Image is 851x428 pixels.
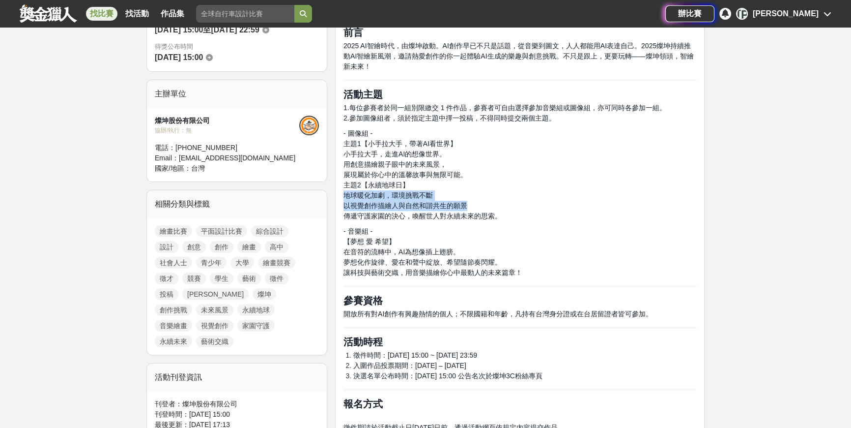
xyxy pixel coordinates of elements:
span: 至 [203,26,211,34]
a: 藝術 [237,273,261,284]
span: 得獎公布時間 [155,42,319,52]
a: 找比賽 [86,7,117,21]
a: 社會人士 [155,257,192,269]
a: 作品集 [157,7,188,21]
span: 徵件時間：[DATE] 15:00 ~ [DATE] 23:59 [353,351,477,359]
span: [DATE] 22:59 [211,26,259,34]
span: 1.每位參賽者於同一組別限繳交 1 件作品，參賽者可自由選擇參加音樂組或圖像組，亦可同時各參加一組。 [343,104,666,112]
span: 地球暖化加劇，環境挑戰不斷 [343,191,433,199]
span: 2025 AI智繪時代，由燦坤啟動。AI創作早已不只是話題，從音樂到圖文，人人都能用AI表達自己。2025燦坤持續推動AI智繪新風潮，邀請熱愛創作的你一起體驗AI生成的樂趣與創意挑戰。不只是跟上... [343,42,693,70]
a: 永續未來 [155,336,192,347]
a: 創作挑戰 [155,304,192,316]
span: 小手拉大手，走進AI的想像世界。 [343,150,446,158]
strong: 前言 [343,27,363,38]
input: 全球自行車設計比賽 [196,5,294,23]
span: 入圍作品投票期間：[DATE] – [DATE] [353,362,466,369]
a: 家園守護 [237,320,275,332]
a: 徵件 [265,273,288,284]
div: 燦坤股份有限公司 [155,116,299,126]
a: 學生 [210,273,233,284]
div: 刊登者： 燦坤股份有限公司 [155,399,319,409]
span: 夢想化作旋律、愛在和聲中綻放、希望隨節奏閃耀。 [343,258,502,266]
div: Email： [EMAIL_ADDRESS][DOMAIN_NAME] [155,153,299,163]
a: 創作 [210,241,233,253]
span: 【夢想 愛 希望】 [343,238,396,245]
a: 燦坤 [253,288,276,300]
span: 2.參加圖像組者，須於指定主題中擇一投稿，不得同時提交兩個主題。 [343,114,556,122]
strong: 活動時程 [343,336,383,347]
div: [PERSON_NAME] [736,8,748,20]
span: 展現屬於你心中的溫馨故事與無限可能。 [343,171,467,179]
div: 刊登時間： [DATE] 15:00 [155,409,319,420]
a: 徵才 [155,273,178,284]
span: [DATE] 15:00 [155,26,203,34]
span: - 音樂組 - [343,227,372,235]
a: 綜合設計 [251,225,288,237]
a: 繪畫比賽 [155,225,192,237]
span: 開放所有對AI創作有興趣熱情的個人；不限國籍和年齡，凡持有台灣身分證或在台居留證者皆可參加。 [343,310,652,318]
a: 高中 [265,241,288,253]
span: 主題2【永續地球日】 [343,181,409,189]
a: 設計 [155,241,178,253]
span: - 圖像組 - [343,129,372,137]
div: 活動刊登資訊 [147,364,327,391]
div: 相關分類與標籤 [147,190,327,218]
a: 平面設計比賽 [196,225,247,237]
a: 競賽 [182,273,206,284]
a: 創意 [182,241,206,253]
a: 未來風景 [196,304,233,316]
a: 青少年 [196,257,227,269]
div: 電話： [PHONE_NUMBER] [155,143,299,153]
a: [PERSON_NAME] [182,288,249,300]
span: [DATE] 15:00 [155,53,203,61]
div: 主辦單位 [147,80,327,108]
a: 辦比賽 [665,5,714,22]
strong: 參賽資格 [343,295,383,306]
span: 用創意描繪親子眼中的未來風景， [343,160,447,168]
span: 決選名單公布時間：[DATE] 15:00 公告名次於燦坤3C粉絲專頁 [353,372,542,380]
a: 投稿 [155,288,178,300]
a: 藝術交織 [196,336,233,347]
span: 國家/地區： [155,164,191,172]
a: 永續地球 [237,304,275,316]
span: 讓科技與藝術交織，用音樂描繪你心中最動人的未來篇章！ [343,269,522,276]
a: 繪畫 [237,241,261,253]
a: 視覺創作 [196,320,233,332]
div: 協辦/執行： 無 [155,126,299,135]
a: 找活動 [121,7,153,21]
span: 主題1【小手拉大手，帶著AI看世界】 [343,140,457,148]
div: [PERSON_NAME] [753,8,819,20]
a: 繪畫競賽 [258,257,295,269]
a: 音樂繪畫 [155,320,192,332]
span: 台灣 [191,164,205,172]
span: 以視覺創作描繪人與自然和諧共生的願景 [343,202,467,210]
strong: 報名方式 [343,398,383,409]
span: 在音符的流轉中，AI為想像插上翅膀。 [343,248,460,256]
a: 大學 [230,257,254,269]
span: 傳遞守護家園的決心，喚醒世人對永續未來的思索。 [343,212,502,220]
strong: 活動主題 [343,89,383,100]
